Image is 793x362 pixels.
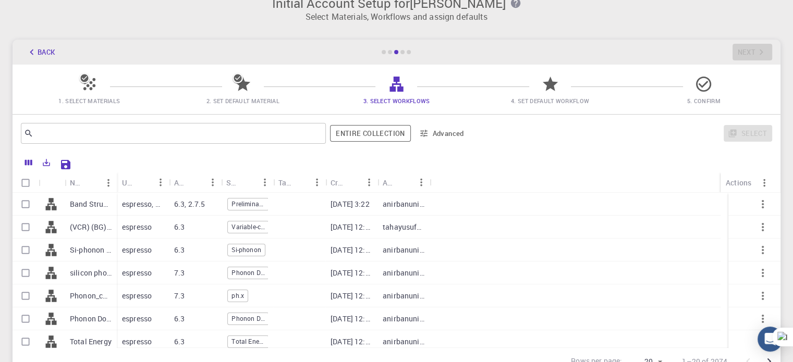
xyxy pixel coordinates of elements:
[21,44,60,60] button: Back
[756,174,773,191] button: Menu
[122,314,152,324] p: espresso
[174,336,185,347] p: 6.3
[344,174,361,191] button: Sort
[226,172,240,193] div: Subworkflows
[331,291,372,301] p: [DATE] 12:46
[292,174,309,191] button: Sort
[70,291,112,301] p: Phonon_calculation (clone)
[331,199,370,209] p: [DATE] 3:22
[383,172,396,193] div: Account
[188,174,204,191] button: Sort
[70,245,112,255] p: Si-phonon (clone)
[331,268,372,278] p: [DATE] 12:46
[413,174,430,191] button: Menu
[383,291,424,301] p: anirbanunipune
[257,174,273,191] button: Menu
[383,199,424,209] p: anirbanunipune
[228,314,269,323] span: Phonon Density of States + Dispersions
[363,97,430,105] span: 3. Select Workflows
[331,222,372,232] p: [DATE] 12:17
[174,172,188,193] div: Application Version
[383,245,424,255] p: anirbanunipune
[240,174,257,191] button: Sort
[122,172,136,193] div: Used application
[331,245,372,255] p: [DATE] 12:47
[70,172,83,193] div: Name
[383,222,424,232] p: tahayusuf401
[206,97,279,105] span: 2. Set Default Material
[228,199,269,208] span: Preliminary SCF Calculation
[174,291,185,301] p: 7.3
[83,174,100,191] button: Sort
[383,268,424,278] p: anirbanunipune
[309,174,325,191] button: Menu
[58,97,120,105] span: 1. Select Materials
[20,154,38,171] button: Columns
[228,245,264,254] span: Si-phonon
[19,10,774,23] p: Select Materials, Workflows and assign defaults
[38,154,55,171] button: Export
[122,336,152,347] p: espresso
[396,174,413,191] button: Sort
[39,172,65,193] div: Icon
[70,314,112,324] p: Phonon Dos + Dispersions (clone) (clone)
[70,199,112,209] p: Band Structure - HSE - MoS2 test (clone) (clone) (clone)
[228,291,248,300] span: ph.x
[174,245,185,255] p: 6.3
[325,172,377,193] div: Created
[331,336,372,347] p: [DATE] 12:39
[221,172,273,193] div: Subworkflows
[721,172,773,193] div: Actions
[122,199,164,209] p: espresso, python
[174,268,185,278] p: 7.3
[331,314,372,324] p: [DATE] 12:46
[152,174,169,191] button: Menu
[21,7,58,17] span: Support
[383,336,424,347] p: anirbanunipune
[415,125,469,142] button: Advanced
[377,172,430,193] div: Account
[278,172,292,193] div: Tags
[100,174,117,191] button: Menu
[204,174,221,191] button: Menu
[511,97,589,105] span: 4. Set Default Workflow
[330,125,410,142] span: Filter throughout whole library including sets (folders)
[174,199,205,209] p: 6.3, 2.7.5
[122,291,152,301] p: espresso
[383,314,424,324] p: anirbanunipune
[70,268,112,278] p: silicon phonons (clone) (clone)
[331,172,344,193] div: Created
[169,172,221,193] div: Application Version
[117,172,169,193] div: Used application
[726,172,751,193] div: Actions
[65,172,117,193] div: Name
[228,337,269,346] span: Total Energy
[174,314,185,324] p: 6.3
[70,222,112,232] p: (VCR) (BG) (BS+DoS) - 6.3 PBE
[70,336,112,347] p: Total Energy
[687,97,721,105] span: 5. Confirm
[122,245,152,255] p: espresso
[273,172,325,193] div: Tags
[228,268,269,277] span: Phonon Density of States + Dispersions
[758,327,783,352] div: Open Intercom Messenger
[361,174,377,191] button: Menu
[136,174,152,191] button: Sort
[174,222,185,232] p: 6.3
[55,154,76,175] button: Save Explorer Settings
[330,125,410,142] button: Entire collection
[228,222,269,231] span: Variable-cell Relaxation
[122,222,152,232] p: espresso
[122,268,152,278] p: espresso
